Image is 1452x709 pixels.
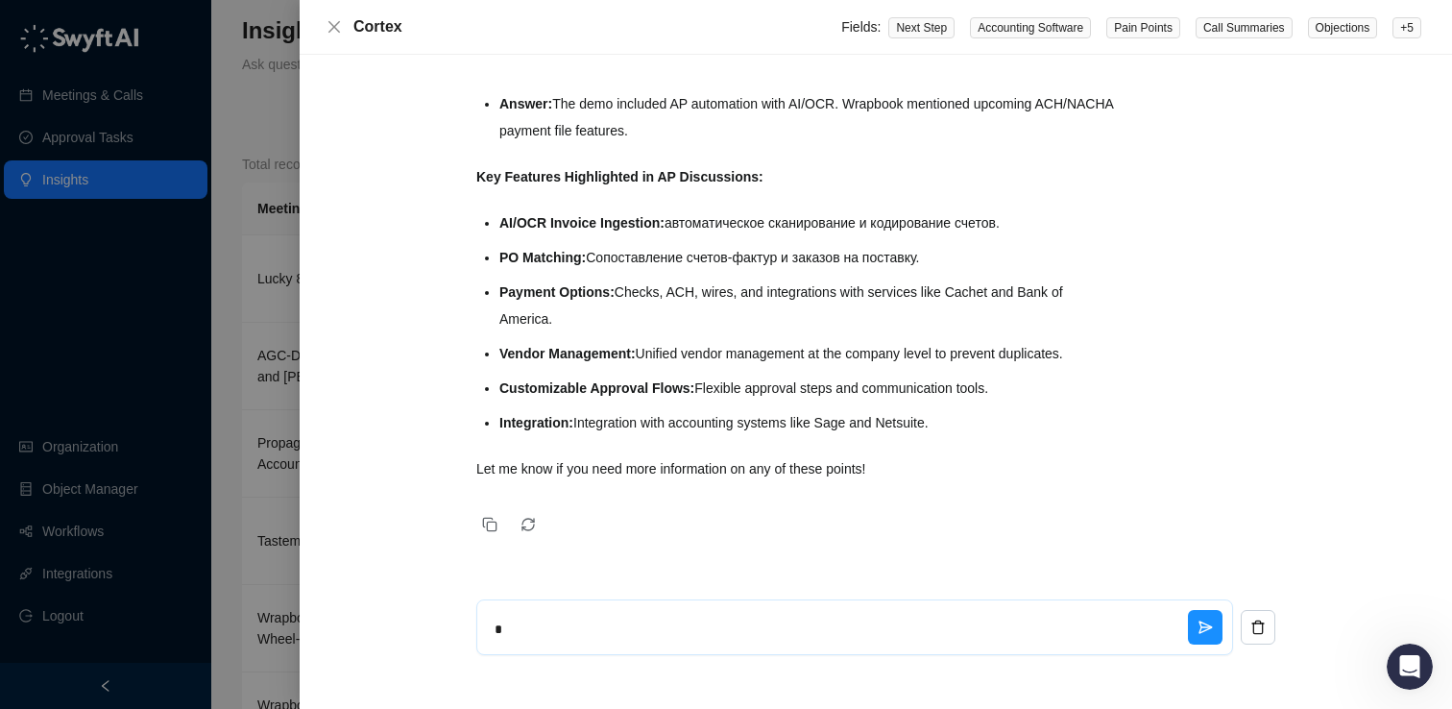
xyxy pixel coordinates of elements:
[12,8,49,44] button: go back
[16,522,368,554] textarea: Message…
[329,554,360,585] button: Send a message…
[15,46,369,280] div: user says…
[499,90,1116,144] li: The demo included AP automation with AI/OCR. Wrapbook mentioned upcoming ACH/NACHA payment file f...
[85,291,353,366] div: Just FYI that Cortext is sharing some responses in Russian... This is the first time I've seen th...
[499,415,573,430] strong: Integration:
[1387,644,1433,690] iframe: Intercom live chat
[499,375,1116,402] li: Flexible approval steps and communication tools.
[93,10,116,24] h1: Fin
[499,346,636,361] strong: Vendor Management:
[499,250,586,265] strong: PO Matching:
[476,169,763,184] strong: Key Features Highlighted in AP Discussions:
[970,17,1091,38] span: Accounting Software
[323,15,346,38] button: Close
[499,380,694,396] strong: Customizable Approval Flows:
[499,244,1116,271] li: Сопоставление счетов-фактур и заказов на поставку.
[1106,17,1180,38] span: Pain Points
[93,24,239,43] p: The team can also help
[337,8,372,42] div: Close
[499,209,1116,236] li: автоматическое сканирование и кодирование счетов.
[1196,17,1293,38] span: Call Summaries
[31,404,300,479] div: You’ll get replies here and in your email: ✉️
[15,393,315,539] div: You’ll get replies here and in your email:✉️[EMAIL_ADDRESS][DOMAIN_NAME]The team will reply as so...
[499,340,1116,367] li: Unified vendor management at the company level to prevent duplicates.
[499,96,552,111] strong: Answer:
[841,19,881,35] span: Fields:
[476,455,1116,482] p: Let me know if you need more information on any of these points!
[499,215,665,231] strong: AI/OCR Invoice Ingestion:
[15,393,369,581] div: Fin says…
[499,284,615,300] strong: Payment Options:
[353,15,841,38] div: Cortex
[69,280,369,378] div: Just FYI that Cortext is sharing some responses in Russian... This is the first time I've seen th...
[1308,17,1378,38] span: Objections
[499,409,1116,436] li: Integration with accounting systems like Sage and Netsuite.
[15,280,369,393] div: user says…
[31,443,183,477] b: [EMAIL_ADDRESS][DOMAIN_NAME]
[31,489,300,526] div: The team will reply as soon as they can.
[327,19,342,35] span: close
[55,11,85,41] img: Profile image for Fin
[91,562,107,577] button: Upload attachment
[1392,17,1421,38] span: + 5
[30,562,45,577] button: Emoji picker
[301,8,337,44] button: Home
[60,562,76,577] button: Gif picker
[499,279,1116,332] li: Checks, ACH, wires, and integrations with services like Cachet and Bank of America.
[888,17,955,38] span: Next Step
